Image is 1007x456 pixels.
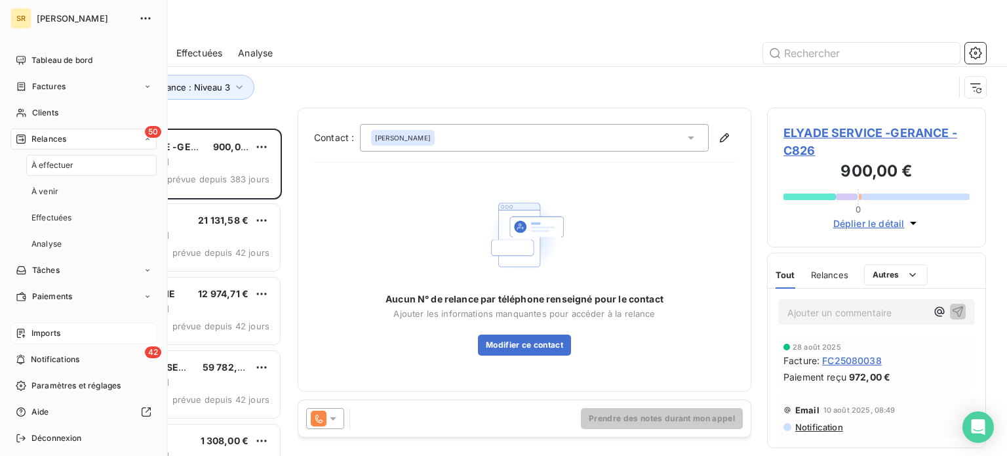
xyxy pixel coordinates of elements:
[849,370,890,384] span: 972,00 €
[31,186,58,197] span: À venir
[31,159,74,171] span: À effectuer
[167,174,269,184] span: prévue depuis 383 jours
[198,215,248,226] span: 21 131,58 €
[32,291,72,302] span: Paiements
[145,346,161,358] span: 42
[478,335,571,356] button: Modifier ce contact
[811,270,848,280] span: Relances
[822,354,882,367] span: FC25080038
[112,82,230,93] span: Niveau de relance : Niveau 3
[10,8,31,29] div: SR
[31,354,79,365] span: Notifications
[795,405,819,415] span: Email
[793,343,841,351] span: 28 août 2025
[864,264,928,285] button: Autres
[856,204,861,215] span: 0
[794,422,843,432] span: Notification
[31,133,66,145] span: Relances
[172,394,269,405] span: prévue depuis 42 jours
[829,216,924,231] button: Déplier le détail
[385,293,663,306] span: Aucun N° de relance par téléphone renseigné pour le contact
[776,270,795,280] span: Tout
[176,47,223,60] span: Effectuées
[833,217,905,230] span: Déplier le détail
[962,411,994,443] div: Open Intercom Messenger
[375,133,431,142] span: [PERSON_NAME]
[783,354,819,367] span: Facture :
[783,159,970,186] h3: 900,00 €
[32,107,58,119] span: Clients
[763,43,960,64] input: Rechercher
[172,321,269,331] span: prévue depuis 42 jours
[172,247,269,258] span: prévue depuis 42 jours
[31,327,60,339] span: Imports
[10,402,157,423] a: Aide
[31,54,92,66] span: Tableau de bord
[31,380,121,392] span: Paramètres et réglages
[31,212,72,224] span: Effectuées
[31,432,82,444] span: Déconnexion
[145,126,161,138] span: 50
[32,81,66,93] span: Factures
[32,264,60,276] span: Tâches
[31,238,62,250] span: Analyse
[581,408,743,429] button: Prendre des notes durant mon appel
[213,141,255,152] span: 900,00 €
[483,193,566,278] img: Empty state
[198,288,248,299] span: 12 974,71 €
[393,308,655,319] span: Ajouter les informations manquantes pour accéder à la relance
[31,406,49,418] span: Aide
[783,124,970,159] span: ELYADE SERVICE -GERANCE - C826
[238,47,273,60] span: Analyse
[314,131,360,144] label: Contact :
[783,370,846,384] span: Paiement reçu
[37,13,131,24] span: [PERSON_NAME]
[201,435,249,446] span: 1 308,00 €
[93,75,254,100] button: Niveau de relance : Niveau 3
[823,406,896,414] span: 10 août 2025, 08:49
[63,129,282,456] div: grid
[203,362,258,373] span: 59 782,67 €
